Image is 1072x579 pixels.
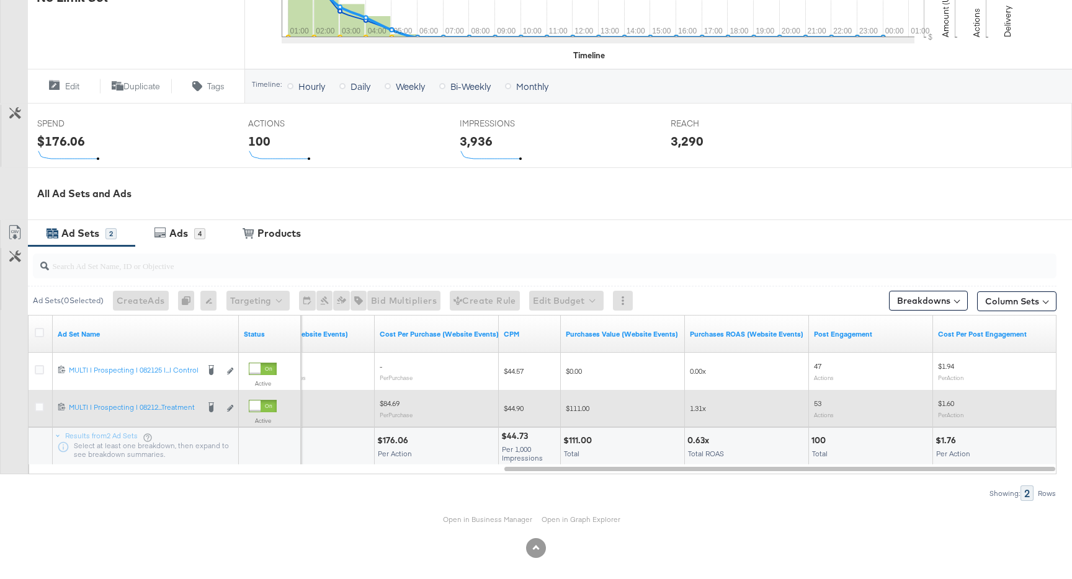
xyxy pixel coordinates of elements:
div: 0.63x [687,435,713,446]
div: 2 [105,228,117,239]
span: 1.31x [690,404,706,413]
a: MULTI | Prospecting | 082125 |...| Control [69,365,198,378]
span: 53 [814,399,821,408]
span: $111.00 [566,404,589,413]
div: 3,936 [460,132,493,150]
div: $176.06 [37,132,85,150]
span: $1.60 [938,399,954,408]
div: MULTI | Prospecting | 082125 |...| Control [69,365,198,375]
sub: Per Action [938,411,963,418]
span: SPEND [37,118,130,130]
span: Edit [65,81,79,92]
span: $44.57 [504,366,524,376]
span: Per Action [378,449,412,458]
button: Edit [27,79,100,94]
span: Duplicate [123,81,160,92]
text: Actions [971,8,982,37]
div: 4 [194,228,205,239]
span: Total ROAS [688,449,724,458]
a: Open in Graph Explorer [542,515,620,524]
div: Timeline: [251,80,282,89]
div: $111.00 [563,435,596,446]
span: $1.94 [938,361,954,371]
span: - [380,361,382,371]
span: ACTIONS [248,118,341,130]
sub: Per Action [938,374,963,381]
span: $44.90 [504,404,524,413]
div: Ad Sets [61,226,99,241]
sub: Actions [814,411,834,418]
span: REACH [671,118,764,130]
div: Showing: [989,489,1021,498]
a: The number of actions related to your Page's posts as a result of your ad. [814,329,928,339]
span: Bi-Weekly [450,80,491,92]
label: Active [249,417,277,425]
div: Timeline [573,50,605,61]
span: IMPRESSIONS [460,118,553,130]
input: Search Ad Set Name, ID or Objective [49,249,963,273]
div: All Ad Sets and Ads [37,187,1072,201]
div: Rows [1037,489,1056,498]
div: 2 [1021,485,1034,501]
span: Total [812,449,828,458]
a: The number of times a purchase was made tracked by your Custom Audience pixel on your website aft... [256,329,370,339]
a: MULTI | Prospecting | 08212...Treatment [69,402,198,415]
div: 100 [248,132,270,150]
span: 47 [814,361,821,371]
button: Duplicate [100,79,172,94]
div: 3,290 [671,132,703,150]
a: The average cost per action related to your Page's posts as a result of your ad. [938,329,1052,339]
div: 0 [178,291,200,311]
div: 100 [811,435,829,446]
div: $44.73 [501,430,532,442]
sub: Per Purchase [380,411,413,418]
a: Open in Business Manager [443,515,532,524]
div: Ad Sets ( 0 Selected) [33,295,104,306]
span: Weekly [396,80,425,92]
a: Shows the current state of your Ad Set. [244,329,296,339]
sub: Actions [814,374,834,381]
span: Per Action [936,449,970,458]
div: $1.76 [936,435,960,446]
span: Total [564,449,579,458]
span: Hourly [298,80,325,92]
span: Monthly [516,80,548,92]
a: Your Ad Set name. [58,329,234,339]
span: $0.00 [566,366,582,376]
span: Per 1,000 Impressions [502,444,543,462]
div: MULTI | Prospecting | 08212...Treatment [69,402,198,412]
a: The average cost for each purchase tracked by your Custom Audience pixel on your website after pe... [380,329,499,339]
span: $84.69 [380,399,400,408]
button: Breakdowns [889,291,968,311]
span: 0.00x [690,366,706,376]
div: $176.06 [377,435,412,446]
div: Products [257,226,301,241]
a: The total value of the purchase actions divided by spend tracked by your Custom Audience pixel on... [690,329,804,339]
sub: Per Purchase [380,374,413,381]
span: Tags [207,81,225,92]
span: Daily [351,80,370,92]
button: Tags [172,79,244,94]
button: Column Sets [977,291,1056,311]
label: Active [249,379,277,387]
div: Ads [169,226,188,241]
a: The total value of the purchase actions tracked by your Custom Audience pixel on your website aft... [566,329,680,339]
a: The average cost you've paid to have 1,000 impressions of your ad. [504,329,556,339]
text: Delivery [1002,6,1013,37]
